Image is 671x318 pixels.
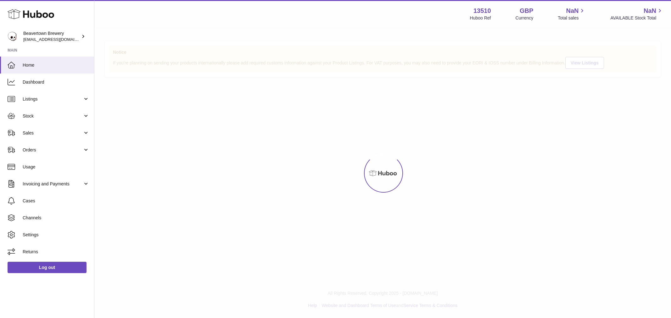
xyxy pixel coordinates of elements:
[644,7,656,15] span: NaN
[516,15,534,21] div: Currency
[23,232,89,238] span: Settings
[558,15,586,21] span: Total sales
[558,7,586,21] a: NaN Total sales
[23,181,83,187] span: Invoicing and Payments
[23,30,80,42] div: Beavertown Brewery
[23,113,83,119] span: Stock
[23,96,83,102] span: Listings
[520,7,533,15] strong: GBP
[8,262,87,273] a: Log out
[23,79,89,85] span: Dashboard
[566,7,579,15] span: NaN
[23,198,89,204] span: Cases
[8,32,17,41] img: aoife@beavertownbrewery.co.uk
[473,7,491,15] strong: 13510
[23,62,89,68] span: Home
[470,15,491,21] div: Huboo Ref
[23,147,83,153] span: Orders
[23,249,89,255] span: Returns
[23,37,92,42] span: [EMAIL_ADDRESS][DOMAIN_NAME]
[610,15,663,21] span: AVAILABLE Stock Total
[610,7,663,21] a: NaN AVAILABLE Stock Total
[23,215,89,221] span: Channels
[23,130,83,136] span: Sales
[23,164,89,170] span: Usage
